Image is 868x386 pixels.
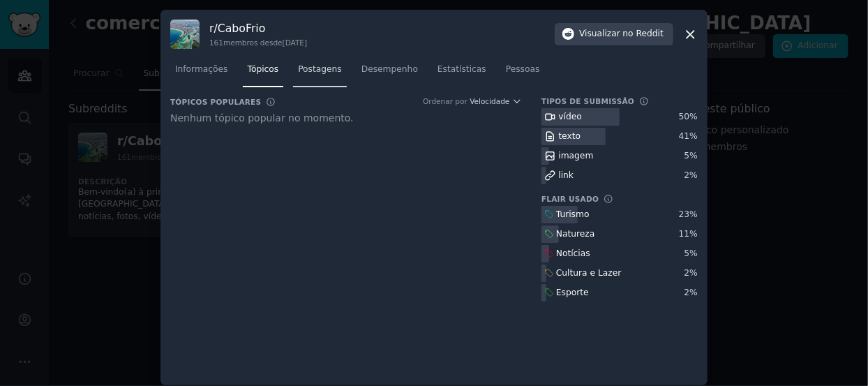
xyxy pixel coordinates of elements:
[218,22,266,35] font: CaboFrio
[684,248,690,258] font: 5
[209,22,218,35] font: r/
[623,29,664,38] font: no Reddit
[556,268,622,278] font: Cultura e Lazer
[357,59,423,87] a: Desempenho
[559,112,582,121] font: vídeo
[556,229,594,239] font: Natureza
[689,131,698,141] font: %
[579,29,620,38] font: Visualizar
[170,59,233,87] a: Informações
[243,59,284,87] a: Tópicos
[679,112,690,121] font: 50
[501,59,545,87] a: Pessoas
[170,112,354,124] font: Nenhum tópico popular no momento.
[689,248,698,258] font: %
[679,131,690,141] font: 41
[684,170,690,180] font: 2
[556,209,590,219] font: Turismo
[684,288,690,297] font: 2
[223,38,283,47] font: membros desde
[506,64,540,74] font: Pessoas
[689,268,698,278] font: %
[679,229,690,239] font: 11
[470,97,509,105] font: Velocidade
[361,64,418,74] font: Desempenho
[437,64,486,74] font: Estatísticas
[433,59,491,87] a: Estatísticas
[170,20,200,49] img: Cabo Frio
[689,209,698,219] font: %
[170,98,261,106] font: Tópicos populares
[689,288,698,297] font: %
[293,59,347,87] a: Postagens
[556,288,589,297] font: Esporte
[689,170,698,180] font: %
[470,96,522,106] button: Velocidade
[298,64,342,74] font: Postagens
[555,23,673,45] button: Visualizarno Reddit
[209,38,223,47] font: 161
[559,151,594,161] font: imagem
[556,248,590,258] font: Notícias
[689,151,698,161] font: %
[175,64,228,74] font: Informações
[541,97,634,105] font: Tipos de submissão
[248,64,279,74] font: Tópicos
[559,170,574,180] font: link
[559,131,581,141] font: texto
[689,229,698,239] font: %
[684,151,690,161] font: 5
[423,97,467,105] font: Ordenar por
[541,195,599,203] font: Flair Usado
[679,209,690,219] font: 23
[684,268,690,278] font: 2
[283,38,308,47] font: [DATE]
[689,112,698,121] font: %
